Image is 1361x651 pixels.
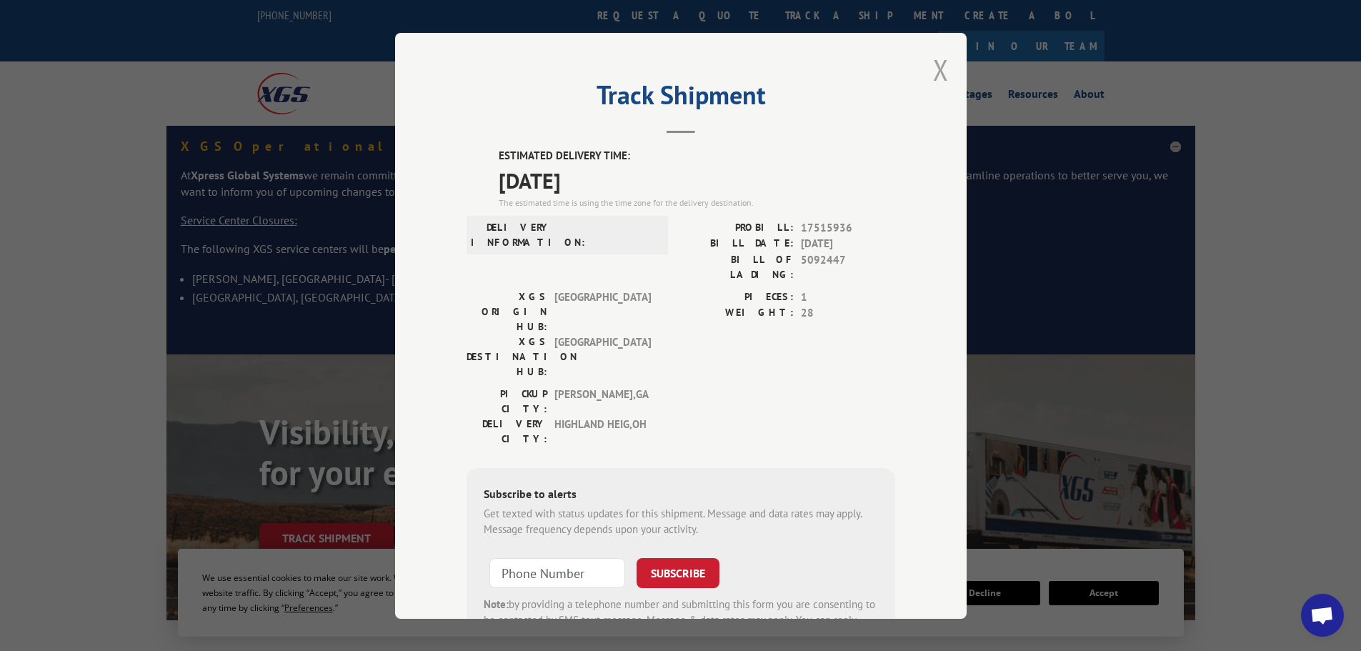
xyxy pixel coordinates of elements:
span: 17515936 [801,219,895,236]
label: BILL OF LADING: [681,252,794,282]
button: SUBSCRIBE [637,557,719,587]
span: HIGHLAND HEIG , OH [554,416,651,446]
button: Close modal [933,51,949,89]
label: DELIVERY INFORMATION: [471,219,552,249]
span: [GEOGRAPHIC_DATA] [554,334,651,379]
label: PICKUP CITY: [467,386,547,416]
label: WEIGHT: [681,305,794,322]
label: BILL DATE: [681,236,794,252]
div: The estimated time is using the time zone for the delivery destination. [499,196,895,209]
a: Open chat [1301,594,1344,637]
div: Get texted with status updates for this shipment. Message and data rates may apply. Message frequ... [484,505,878,537]
span: [DATE] [801,236,895,252]
label: PIECES: [681,289,794,305]
span: [PERSON_NAME] , GA [554,386,651,416]
label: ESTIMATED DELIVERY TIME: [499,148,895,164]
span: [GEOGRAPHIC_DATA] [554,289,651,334]
input: Phone Number [489,557,625,587]
span: 5092447 [801,252,895,282]
strong: Note: [484,597,509,610]
div: Subscribe to alerts [484,484,878,505]
span: 1 [801,289,895,305]
label: XGS ORIGIN HUB: [467,289,547,334]
span: [DATE] [499,164,895,196]
label: XGS DESTINATION HUB: [467,334,547,379]
h2: Track Shipment [467,85,895,112]
div: by providing a telephone number and submitting this form you are consenting to be contacted by SM... [484,596,878,645]
label: DELIVERY CITY: [467,416,547,446]
span: 28 [801,305,895,322]
label: PROBILL: [681,219,794,236]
